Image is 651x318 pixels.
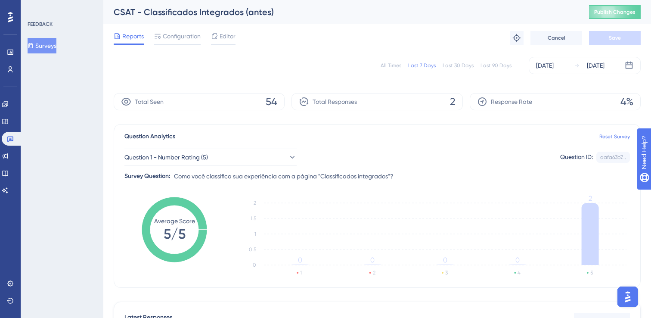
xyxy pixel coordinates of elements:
[589,31,641,45] button: Save
[300,270,302,276] text: 1
[599,133,630,140] a: Reset Survey
[609,34,621,41] span: Save
[28,21,53,28] div: FEEDBACK
[114,6,567,18] div: CSAT - Classificados Integrados (antes)
[254,231,256,237] tspan: 1
[450,95,456,109] span: 2
[122,31,144,41] span: Reports
[164,226,186,242] tspan: 5/5
[589,194,592,203] tspan: 2
[620,95,633,109] span: 4%
[615,284,641,310] iframe: UserGuiding AI Assistant Launcher
[594,9,635,16] span: Publish Changes
[560,152,593,163] div: Question ID:
[373,270,375,276] text: 2
[445,270,448,276] text: 3
[518,270,521,276] text: 4
[124,152,208,162] span: Question 1 - Number Rating (5)
[313,97,357,107] span: Total Responses
[548,34,565,41] span: Cancel
[124,149,297,166] button: Question 1 - Number Rating (5)
[298,256,302,264] tspan: 0
[251,215,256,221] tspan: 1.5
[443,62,474,69] div: Last 30 Days
[530,31,582,45] button: Cancel
[266,95,277,109] span: 54
[408,62,436,69] div: Last 7 Days
[480,62,512,69] div: Last 90 Days
[370,256,375,264] tspan: 0
[135,97,164,107] span: Total Seen
[443,256,447,264] tspan: 0
[254,200,256,206] tspan: 2
[536,60,554,71] div: [DATE]
[154,218,195,224] tspan: Average Score
[589,5,641,19] button: Publish Changes
[20,2,54,12] span: Need Help?
[124,131,175,142] span: Question Analytics
[249,246,256,253] tspan: 0.5
[491,97,532,107] span: Response Rate
[515,256,520,264] tspan: 0
[163,31,201,41] span: Configuration
[220,31,236,41] span: Editor
[600,154,626,161] div: aafa63b7...
[124,171,170,181] div: Survey Question:
[253,262,256,268] tspan: 0
[590,270,593,276] text: 5
[381,62,401,69] div: All Times
[28,38,56,53] button: Surveys
[587,60,604,71] div: [DATE]
[174,171,394,181] span: Como você classifica sua experiência com a página "Classificados integrados"?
